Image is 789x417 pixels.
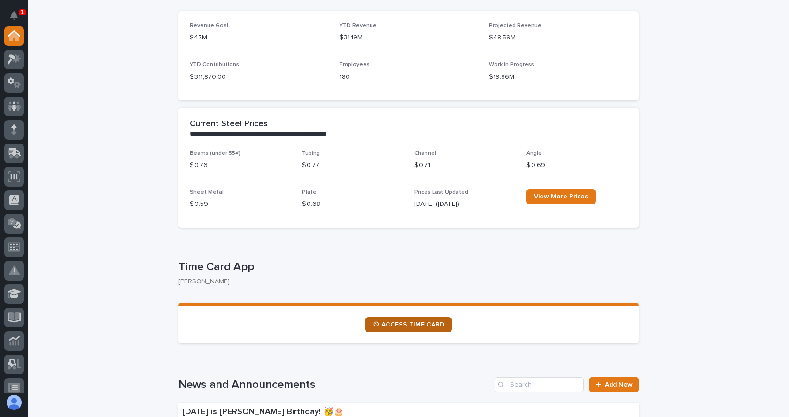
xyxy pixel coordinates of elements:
[4,6,24,25] button: Notifications
[495,377,584,392] input: Search
[302,199,403,209] p: $ 0.68
[373,321,444,328] span: ⏲ ACCESS TIME CARD
[190,190,224,195] span: Sheet Metal
[340,62,370,68] span: Employees
[414,199,515,209] p: [DATE] ([DATE])
[589,377,639,392] a: Add New
[190,62,239,68] span: YTD Contributions
[340,33,478,43] p: $31.19M
[4,393,24,412] button: users-avatar
[489,62,534,68] span: Work in Progress
[414,190,468,195] span: Prices Last Updated
[365,317,452,332] a: ⏲ ACCESS TIME CARD
[489,23,541,29] span: Projected Revenue
[302,190,317,195] span: Plate
[302,151,320,156] span: Tubing
[12,11,24,26] div: Notifications1
[526,160,627,170] p: $ 0.69
[190,119,268,129] h2: Current Steel Prices
[190,151,240,156] span: Beams (under 55#)
[190,23,228,29] span: Revenue Goal
[21,9,24,15] p: 1
[190,33,328,43] p: $47M
[414,151,436,156] span: Channel
[178,378,491,392] h1: News and Announcements
[190,199,291,209] p: $ 0.59
[605,381,633,388] span: Add New
[414,160,515,170] p: $ 0.71
[526,151,542,156] span: Angle
[178,278,631,286] p: [PERSON_NAME]
[489,33,627,43] p: $48.59M
[534,193,588,200] span: View More Prices
[526,189,596,204] a: View More Prices
[190,160,291,170] p: $ 0.76
[340,72,478,82] p: 180
[489,72,627,82] p: $19.86M
[302,160,403,170] p: $ 0.77
[178,260,635,274] p: Time Card App
[190,72,328,82] p: $ 311,870.00
[340,23,377,29] span: YTD Revenue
